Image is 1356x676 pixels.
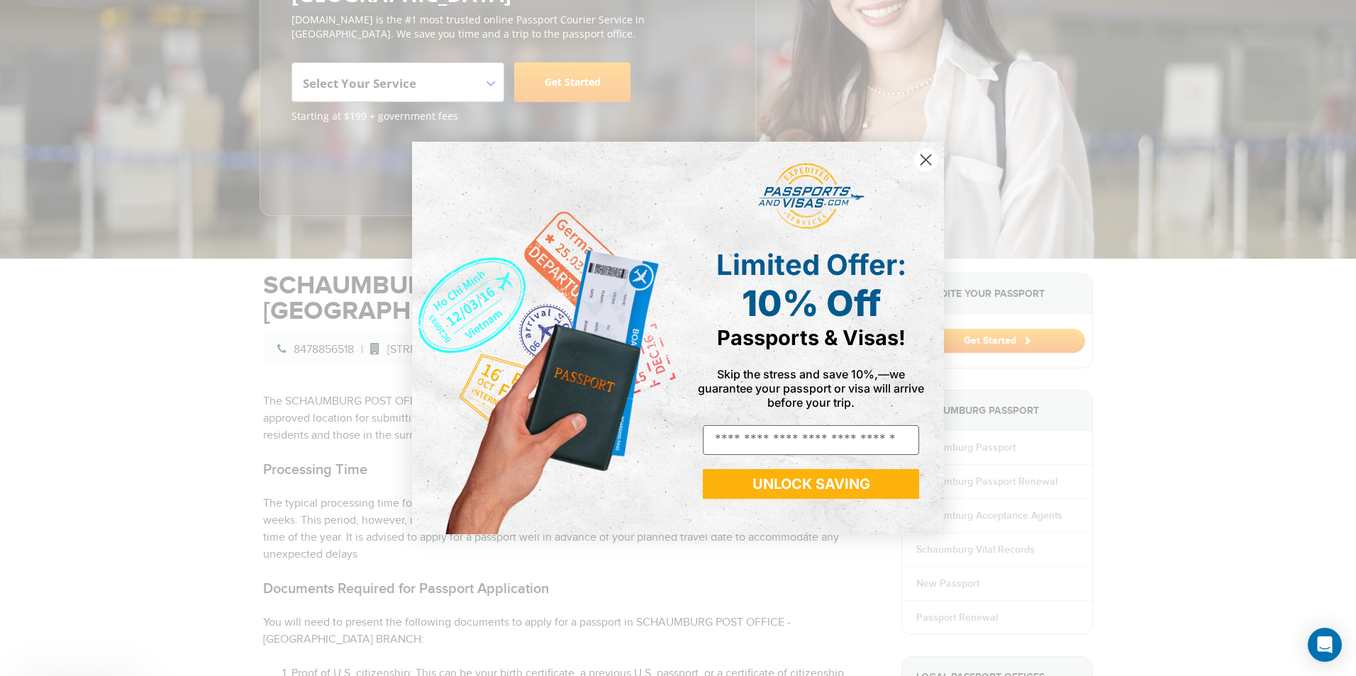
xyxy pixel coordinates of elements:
[1308,628,1342,662] div: Open Intercom Messenger
[742,282,881,325] span: 10% Off
[703,469,919,499] button: UNLOCK SAVING
[698,367,924,410] span: Skip the stress and save 10%,—we guarantee your passport or visa will arrive before your trip.
[716,247,906,282] span: Limited Offer:
[913,147,938,172] button: Close dialog
[717,325,906,350] span: Passports & Visas!
[758,163,865,230] img: passports and visas
[412,142,678,534] img: de9cda0d-0715-46ca-9a25-073762a91ba7.png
